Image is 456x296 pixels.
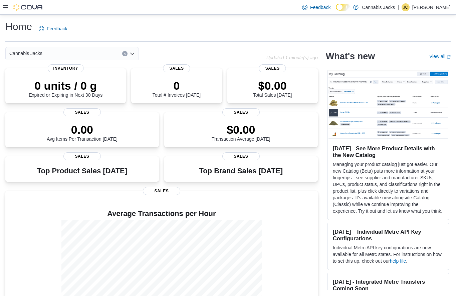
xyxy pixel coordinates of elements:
[222,108,260,116] span: Sales
[153,79,201,92] p: 0
[212,123,270,136] p: $0.00
[333,278,444,292] h3: [DATE] - Integrated Metrc Transfers Coming Soon
[212,123,270,142] div: Transaction Average [DATE]
[11,210,312,218] h4: Average Transactions per Hour
[403,3,408,11] span: JC
[447,55,451,59] svg: External link
[130,51,135,56] button: Open list of options
[199,167,283,175] h3: Top Brand Sales [DATE]
[253,79,292,98] div: Total Sales [DATE]
[29,79,102,98] div: Expired or Expiring in Next 30 Days
[336,4,350,11] input: Dark Mode
[222,152,260,160] span: Sales
[13,4,43,11] img: Cova
[398,3,399,11] p: |
[36,22,70,35] a: Feedback
[163,64,190,72] span: Sales
[47,123,118,142] div: Avg Items Per Transaction [DATE]
[9,49,42,57] span: Cannabis Jacks
[47,123,118,136] p: 0.00
[326,51,375,62] h2: What's new
[429,54,451,59] a: View allExternal link
[333,161,444,214] p: Managing your product catalog just got easier. Our new Catalog (Beta) puts more information at yo...
[333,228,444,242] h3: [DATE] – Individual Metrc API Key Configurations
[362,3,395,11] p: Cannabis Jacks
[266,55,318,60] p: Updated 1 minute(s) ago
[153,79,201,98] div: Total # Invoices [DATE]
[29,79,102,92] p: 0 units / 0 g
[333,244,444,264] p: Individual Metrc API key configurations are now available for all Metrc states. For instructions ...
[310,4,330,11] span: Feedback
[412,3,451,11] p: [PERSON_NAME]
[48,64,84,72] span: Inventory
[122,51,128,56] button: Clear input
[253,79,292,92] p: $0.00
[333,145,444,158] h3: [DATE] - See More Product Details with the New Catalog
[37,167,127,175] h3: Top Product Sales [DATE]
[63,108,101,116] span: Sales
[5,20,32,33] h1: Home
[259,64,286,72] span: Sales
[390,258,406,264] a: help file
[143,187,180,195] span: Sales
[47,25,67,32] span: Feedback
[63,152,101,160] span: Sales
[299,1,333,14] a: Feedback
[402,3,410,11] div: Jackie Crawford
